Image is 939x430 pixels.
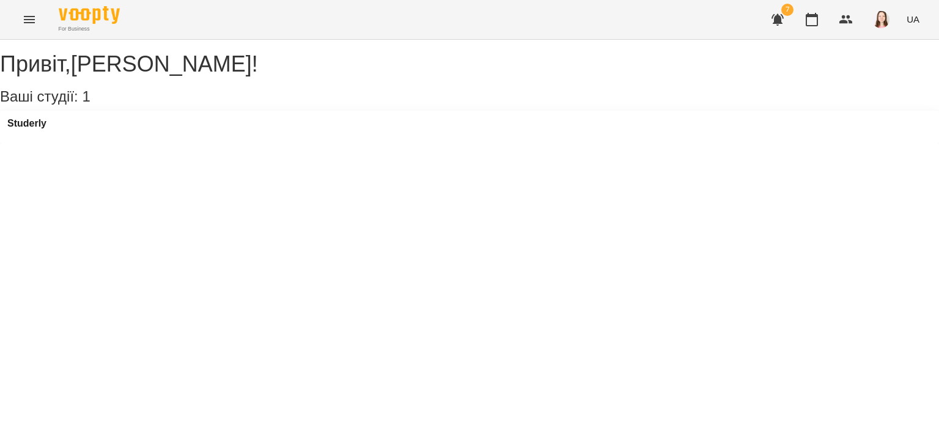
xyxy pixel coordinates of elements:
span: For Business [59,25,120,33]
span: UA [907,13,919,26]
a: Studerly [7,118,46,129]
button: Menu [15,5,44,34]
span: 1 [82,88,90,105]
button: UA [902,8,924,31]
span: 7 [781,4,794,16]
img: Voopty Logo [59,6,120,24]
img: 83b29030cd47969af3143de651fdf18c.jpg [872,11,889,28]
